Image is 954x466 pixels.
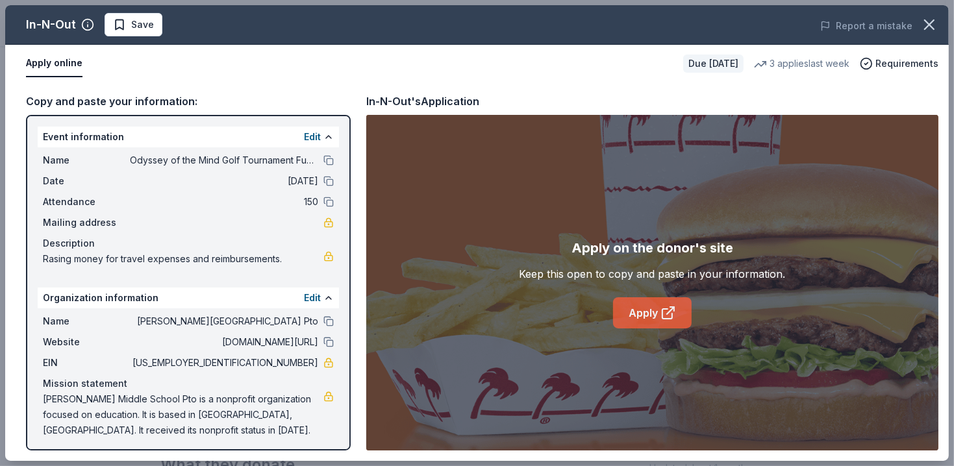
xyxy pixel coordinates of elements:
[130,153,318,168] span: Odyssey of the Mind Golf Tournament Fundraiser
[26,14,76,35] div: In-N-Out
[43,376,334,391] div: Mission statement
[820,18,912,34] button: Report a mistake
[130,313,318,329] span: [PERSON_NAME][GEOGRAPHIC_DATA] Pto
[131,17,154,32] span: Save
[43,391,323,438] span: [PERSON_NAME] Middle School Pto is a nonprofit organization focused on education. It is based in ...
[43,313,130,329] span: Name
[43,355,130,371] span: EIN
[366,93,479,110] div: In-N-Out's Application
[520,266,786,282] div: Keep this open to copy and paste in your information.
[130,194,318,210] span: 150
[304,290,321,306] button: Edit
[875,56,938,71] span: Requirements
[43,251,323,267] span: Rasing money for travel expenses and reimbursements.
[754,56,849,71] div: 3 applies last week
[130,355,318,371] span: [US_EMPLOYER_IDENTIFICATION_NUMBER]
[130,173,318,189] span: [DATE]
[26,50,82,77] button: Apply online
[38,127,339,147] div: Event information
[304,129,321,145] button: Edit
[43,236,334,251] div: Description
[571,238,733,258] div: Apply on the donor's site
[105,13,162,36] button: Save
[43,215,130,230] span: Mailing address
[26,93,351,110] div: Copy and paste your information:
[43,194,130,210] span: Attendance
[43,173,130,189] span: Date
[613,297,692,328] a: Apply
[38,288,339,308] div: Organization information
[683,55,744,73] div: Due [DATE]
[130,334,318,350] span: [DOMAIN_NAME][URL]
[43,153,130,168] span: Name
[43,334,130,350] span: Website
[860,56,938,71] button: Requirements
